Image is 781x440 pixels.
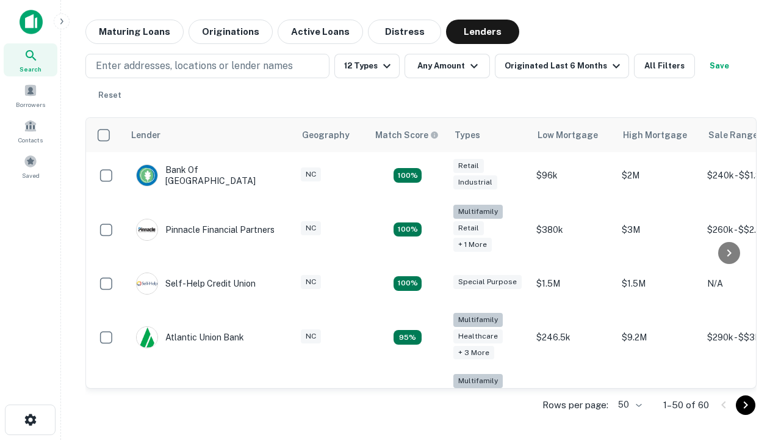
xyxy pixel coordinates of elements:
div: NC [301,221,321,235]
img: picture [137,327,157,348]
div: Industrial [453,175,497,189]
th: Lender [124,118,295,152]
div: Atlantic Union Bank [136,326,244,348]
td: $246.5k [530,307,616,369]
td: $380k [530,199,616,260]
div: Healthcare [453,329,503,343]
button: Any Amount [405,54,490,78]
div: Multifamily [453,374,503,388]
td: $3.2M [616,368,701,430]
span: Saved [22,170,40,180]
div: Matching Properties: 17, hasApolloMatch: undefined [394,222,422,237]
div: Multifamily [453,205,503,219]
div: NC [301,275,321,289]
div: The Fidelity Bank [136,388,235,410]
p: 1–50 of 60 [663,398,709,413]
img: picture [137,273,157,294]
td: $96k [530,152,616,199]
button: Go to next page [736,395,755,415]
div: + 1 more [453,238,492,252]
span: Contacts [18,135,43,145]
div: Lender [131,128,160,142]
div: High Mortgage [623,128,687,142]
div: 50 [613,396,644,414]
div: Retail [453,159,484,173]
div: Matching Properties: 11, hasApolloMatch: undefined [394,276,422,291]
button: All Filters [634,54,695,78]
a: Borrowers [4,79,57,112]
td: $1.5M [530,260,616,307]
th: High Mortgage [616,118,701,152]
div: Matching Properties: 9, hasApolloMatch: undefined [394,330,422,345]
button: Enter addresses, locations or lender names [85,54,329,78]
div: Special Purpose [453,275,522,289]
a: Saved [4,150,57,183]
th: Capitalize uses an advanced AI algorithm to match your search with the best lender. The match sco... [368,118,447,152]
img: picture [137,165,157,186]
div: + 3 more [453,346,494,360]
div: Geography [302,128,350,142]
div: Originated Last 6 Months [505,59,624,73]
span: Search [20,64,41,74]
div: Bank Of [GEOGRAPHIC_DATA] [136,164,283,186]
span: Borrowers [16,100,45,109]
div: Pinnacle Financial Partners [136,219,275,241]
div: NC [301,167,321,182]
th: Geography [295,118,368,152]
button: Originations [189,20,273,44]
button: Distress [368,20,441,44]
div: Types [455,128,480,142]
iframe: Chat Widget [720,342,781,401]
button: 12 Types [334,54,400,78]
button: Lenders [446,20,519,44]
button: Active Loans [278,20,363,44]
td: $3M [616,199,701,260]
button: Save your search to get updates of matches that match your search criteria. [700,54,739,78]
p: Rows per page: [542,398,608,413]
div: Low Mortgage [538,128,598,142]
button: Maturing Loans [85,20,184,44]
div: Sale Range [708,128,758,142]
div: Multifamily [453,313,503,327]
td: $9.2M [616,307,701,369]
a: Contacts [4,114,57,147]
th: Types [447,118,530,152]
div: Retail [453,221,484,235]
div: Capitalize uses an advanced AI algorithm to match your search with the best lender. The match sco... [375,128,439,142]
div: Self-help Credit Union [136,273,256,295]
h6: Match Score [375,128,436,142]
td: $1.5M [616,260,701,307]
p: Enter addresses, locations or lender names [96,59,293,73]
td: $246k [530,368,616,430]
th: Low Mortgage [530,118,616,152]
div: Matching Properties: 15, hasApolloMatch: undefined [394,168,422,183]
img: picture [137,219,157,240]
div: NC [301,329,321,343]
td: $2M [616,152,701,199]
img: capitalize-icon.png [20,10,43,34]
button: Reset [90,83,129,108]
a: Search [4,43,57,76]
button: Originated Last 6 Months [495,54,629,78]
